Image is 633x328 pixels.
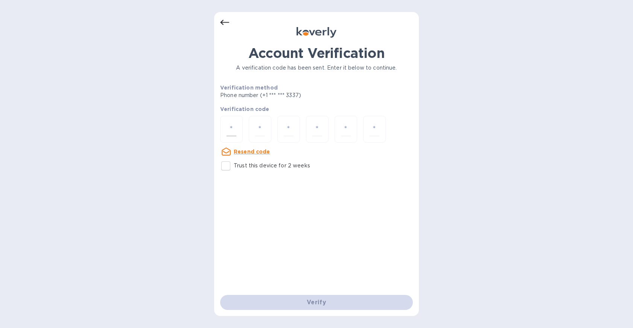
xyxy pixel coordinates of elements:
[220,85,278,91] b: Verification method
[220,91,359,99] p: Phone number (+1 *** *** 3337)
[220,105,413,113] p: Verification code
[220,45,413,61] h1: Account Verification
[220,64,413,72] p: A verification code has been sent. Enter it below to continue.
[234,162,310,170] p: Trust this device for 2 weeks
[234,149,270,155] u: Resend code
